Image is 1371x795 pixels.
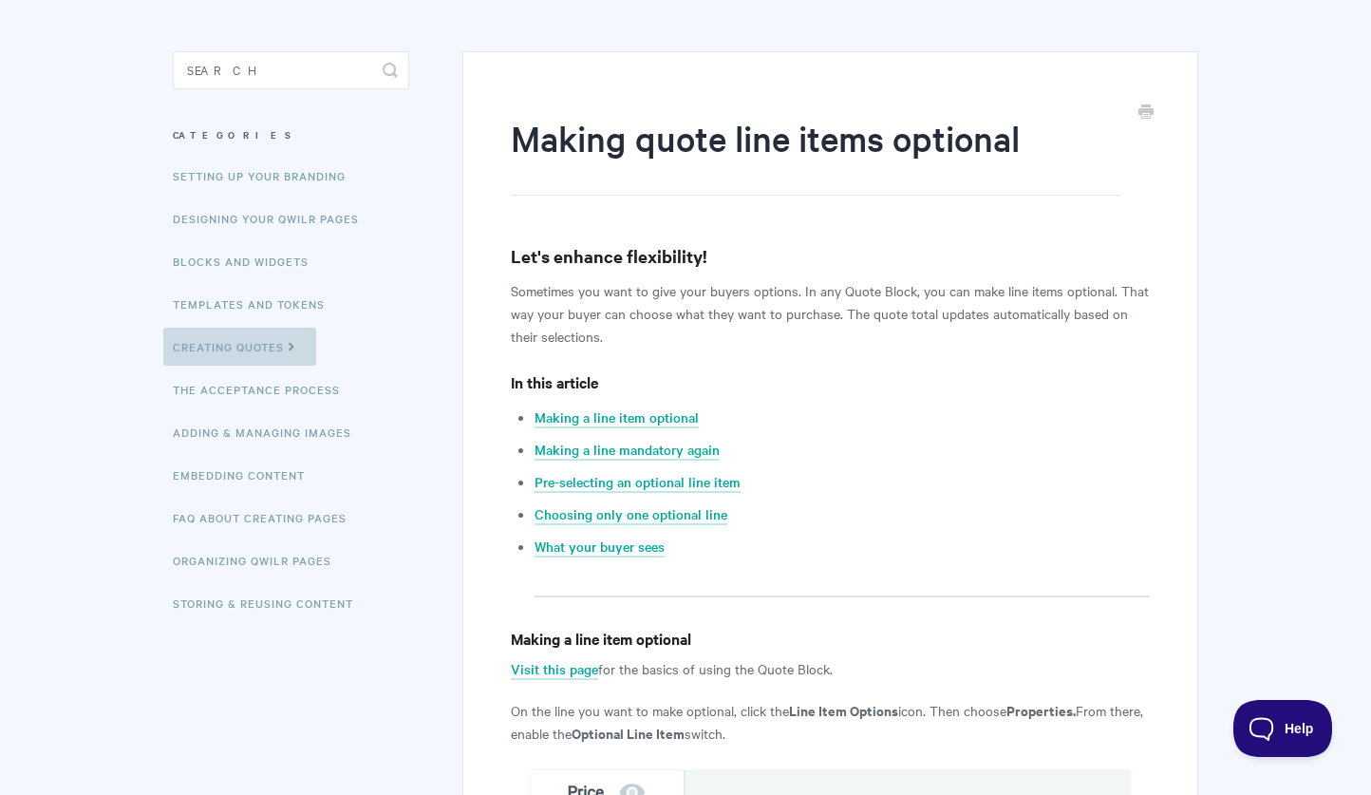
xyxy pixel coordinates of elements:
[173,456,319,494] a: Embedding Content
[1138,103,1154,123] a: Print this Article
[1233,700,1333,757] iframe: Toggle Customer Support
[535,504,727,525] a: Choosing only one optional line
[789,700,898,720] strong: Line Item Options
[572,723,685,743] strong: Optional Line Item
[511,627,1150,651] h4: Making a line item optional
[173,51,409,89] input: Search
[173,370,354,408] a: The Acceptance Process
[535,440,720,461] a: Making a line mandatory again
[511,659,598,680] a: Visit this page
[511,657,1150,680] p: for the basics of using the Quote Block.
[173,499,361,537] a: FAQ About Creating Pages
[535,537,665,558] a: What your buyer sees
[173,584,367,622] a: Storing & Reusing Content
[511,370,1150,394] h4: In this article
[173,157,360,195] a: Setting up your Branding
[173,413,366,451] a: Adding & Managing Images
[1006,700,1076,720] strong: Properties.
[535,472,741,493] a: Pre-selecting an optional line item
[511,279,1150,348] p: Sometimes you want to give your buyers options. In any Quote Block, you can make line items optio...
[173,242,323,280] a: Blocks and Widgets
[173,199,373,237] a: Designing Your Qwilr Pages
[511,114,1121,196] h1: Making quote line items optional
[163,328,316,366] a: Creating Quotes
[511,243,1150,270] h3: Let's enhance flexibility!
[511,699,1150,745] p: On the line you want to make optional, click the icon. Then choose From there, enable the switch.
[535,407,699,428] a: Making a line item optional
[173,285,339,323] a: Templates and Tokens
[173,541,346,579] a: Organizing Qwilr Pages
[173,118,409,152] h3: Categories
